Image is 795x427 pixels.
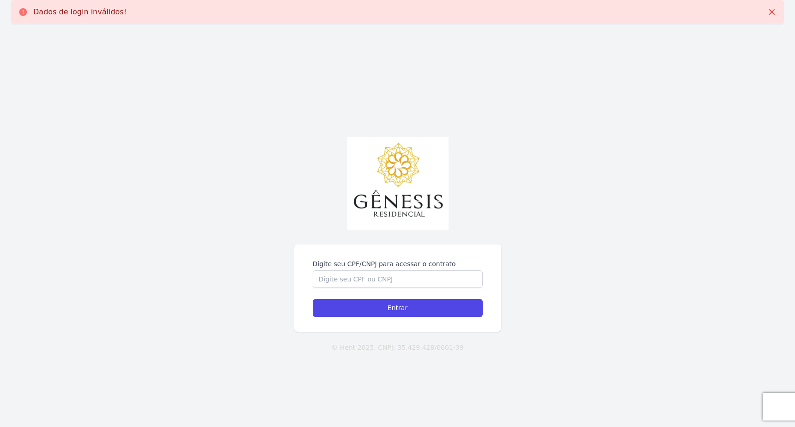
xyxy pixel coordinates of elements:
[347,137,449,230] img: Genesis.jpg
[15,343,780,353] p: © Hent 2025. CNPJ: 35.429.428/0001-39
[33,7,127,17] p: Dados de login inválidos!
[313,299,483,317] input: Entrar
[313,270,483,288] input: Digite seu CPF ou CNPJ
[313,259,483,268] label: Digite seu CPF/CNPJ para acessar o contrato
